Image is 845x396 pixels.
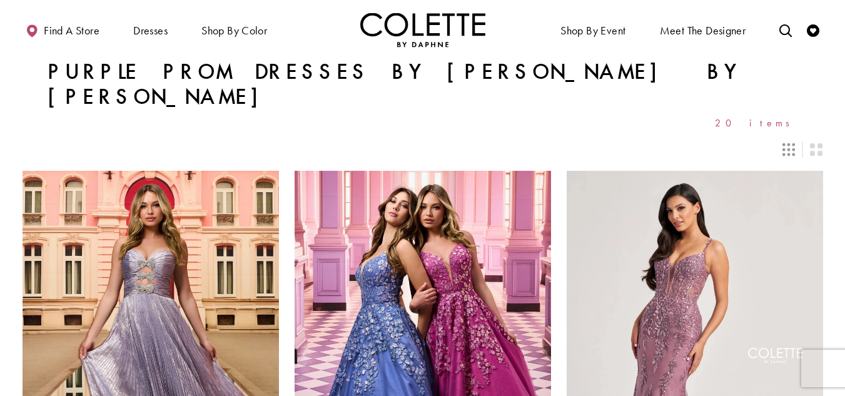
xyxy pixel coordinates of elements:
a: Check Wishlist [804,13,822,47]
span: Meet the designer [660,24,746,37]
span: Shop By Event [557,13,629,47]
div: Layout Controls [15,136,831,163]
a: Visit Home Page [360,13,485,47]
a: Find a store [23,13,103,47]
span: Dresses [133,24,168,37]
img: Colette by Daphne [360,13,485,47]
span: Find a store [44,24,99,37]
a: Toggle search [776,13,795,47]
span: Shop By Event [560,24,625,37]
span: Switch layout to 2 columns [810,143,822,156]
h1: Purple Prom Dresses by [PERSON_NAME] by [PERSON_NAME] [48,59,798,109]
a: Meet the designer [657,13,749,47]
span: Shop by color [198,13,270,47]
span: 20 items [715,118,798,128]
span: Shop by color [201,24,267,37]
span: Switch layout to 3 columns [782,143,795,156]
span: Dresses [130,13,171,47]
